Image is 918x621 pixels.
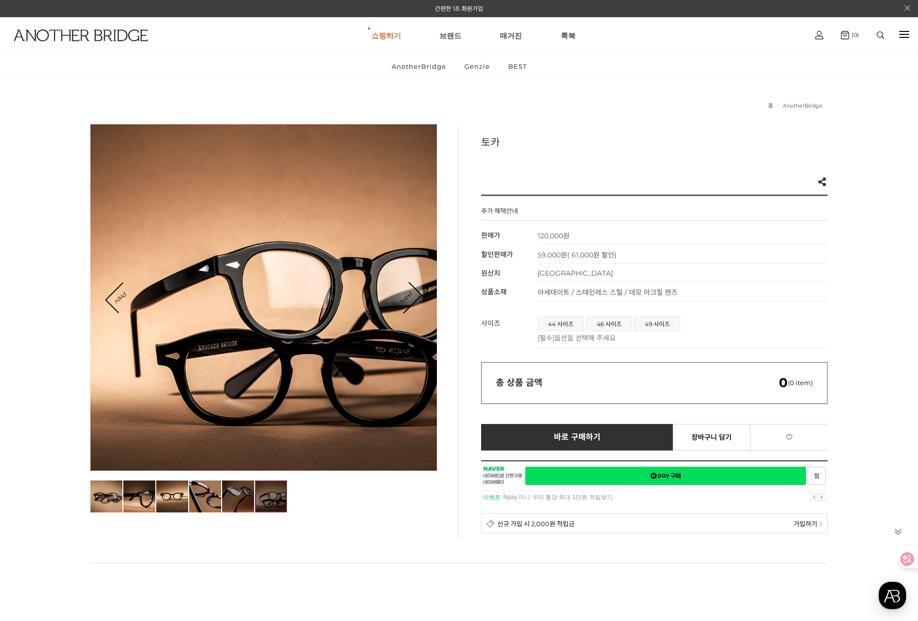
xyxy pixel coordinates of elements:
[538,316,584,331] li: 44 사이즈
[635,316,680,331] a: 49 사이즈
[497,519,574,528] span: 신규 가입 시 2,000원 적립금
[779,375,788,391] em: 0
[561,18,575,53] a: 룩북
[849,31,859,38] span: (0)
[500,54,535,79] a: BEST
[586,316,632,331] li: 46 사이즈
[152,326,164,334] span: 설정
[481,250,513,259] span: 할인판매가
[538,288,678,297] span: 아세테이트 / 스테인레스 스틸 / 데모 아크릴 렌즈
[819,522,822,527] img: npay_sp_more.png
[383,54,455,79] a: AnotherBridge
[106,282,136,312] a: Prev
[538,269,613,278] span: [GEOGRAPHIC_DATA]
[496,377,543,388] strong: 총 상품 금액
[5,29,143,65] a: logo
[815,31,823,39] img: cart
[439,18,461,53] a: 브랜드
[481,206,518,220] h4: 추가 혜택안내
[567,251,617,259] span: ( 61,000원 할인)
[487,519,495,528] img: detail_membership.png
[65,311,127,336] a: 대화
[372,18,401,53] a: 쇼핑하기
[481,134,828,149] h3: 토카
[90,327,102,335] span: 대화
[673,424,751,451] a: 장바구니 담기
[841,31,859,39] a: (0)
[503,494,613,501] a: Npay 머니 우리 통장 최대 1만원 적립받기
[481,269,500,278] span: 원산지
[391,282,421,313] a: Next
[90,480,122,512] img: d8a971c8d4098888606ba367a792ad14.jpg
[538,251,617,259] span: 59,000원
[525,467,806,485] a: 새창
[456,54,498,79] a: Genzie
[877,31,884,39] img: search
[127,311,189,336] a: 설정
[435,5,483,12] a: 간편한 1초 회원가입
[794,519,817,528] span: 가입하기
[483,494,501,501] strong: 이벤트
[31,326,37,334] span: 홈
[481,513,828,534] a: 신규 가입 시 2,000원 적립금 가입하기
[538,333,823,342] p: [필수]
[783,102,823,109] a: AnotherBridge
[768,102,773,109] a: 홈
[3,311,65,336] a: 홈
[481,287,507,296] span: 상품소재
[779,379,813,387] span: (0 item)
[538,231,570,240] strong: 120,000원
[554,433,601,442] span: 바로 구매하기
[14,29,148,41] img: logo
[538,316,583,331] a: 44 사이즈
[500,18,522,53] a: 매거진
[587,316,631,331] a: 46 사이즈
[554,334,616,342] span: 옵션을 선택해 주세요
[481,424,673,451] a: 바로 구매하기
[807,467,826,485] a: 새창
[481,231,500,240] span: 판매가
[841,31,849,39] img: cart
[634,316,680,331] li: 49 사이즈
[481,311,538,348] th: 사이즈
